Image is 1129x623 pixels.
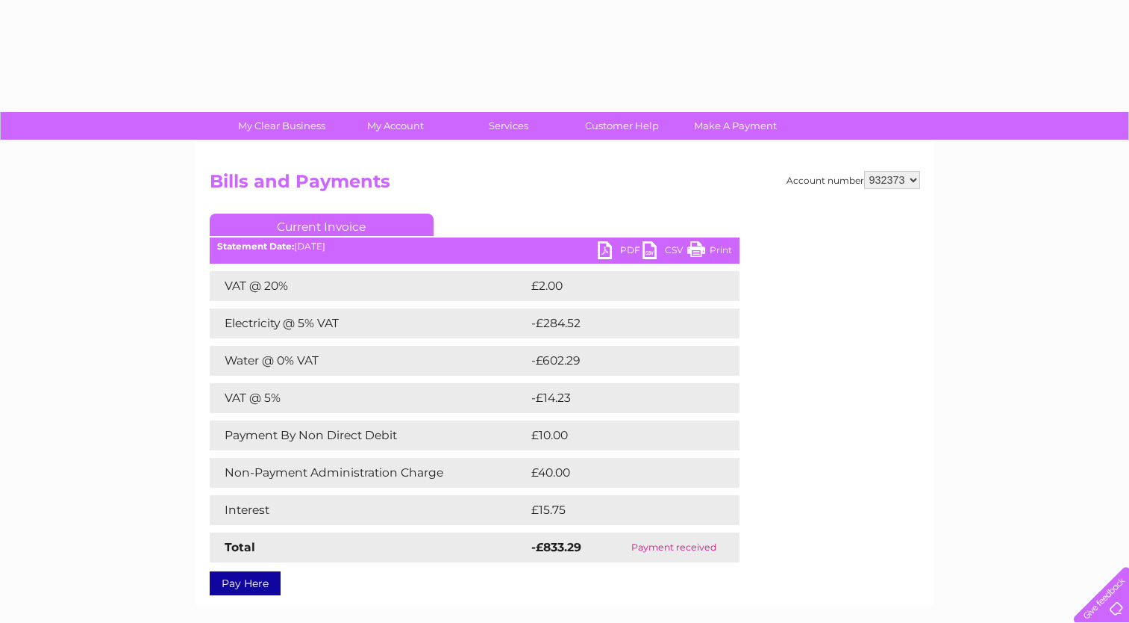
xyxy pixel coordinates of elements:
a: Pay Here [210,571,281,595]
strong: -£833.29 [531,540,581,554]
a: Services [447,112,570,140]
a: Current Invoice [210,214,434,236]
a: Make A Payment [674,112,797,140]
a: PDF [598,241,642,263]
td: Payment By Non Direct Debit [210,421,528,450]
td: Non-Payment Administration Charge [210,458,528,488]
td: £10.00 [528,421,709,450]
td: Payment received [608,533,739,562]
td: £2.00 [528,271,705,301]
td: £15.75 [528,495,707,525]
td: VAT @ 5% [210,383,528,413]
a: My Clear Business [220,112,343,140]
strong: Total [225,540,255,554]
td: VAT @ 20% [210,271,528,301]
b: Statement Date: [217,241,294,252]
td: -£602.29 [528,346,715,376]
a: Print [687,241,732,263]
td: -£284.52 [528,309,715,338]
td: -£14.23 [528,383,710,413]
td: Electricity @ 5% VAT [210,309,528,338]
a: My Account [334,112,457,140]
div: [DATE] [210,241,739,252]
a: Customer Help [560,112,684,140]
td: £40.00 [528,458,710,488]
a: CSV [642,241,687,263]
td: Interest [210,495,528,525]
div: Account number [786,171,920,189]
h2: Bills and Payments [210,171,920,199]
td: Water @ 0% VAT [210,346,528,376]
